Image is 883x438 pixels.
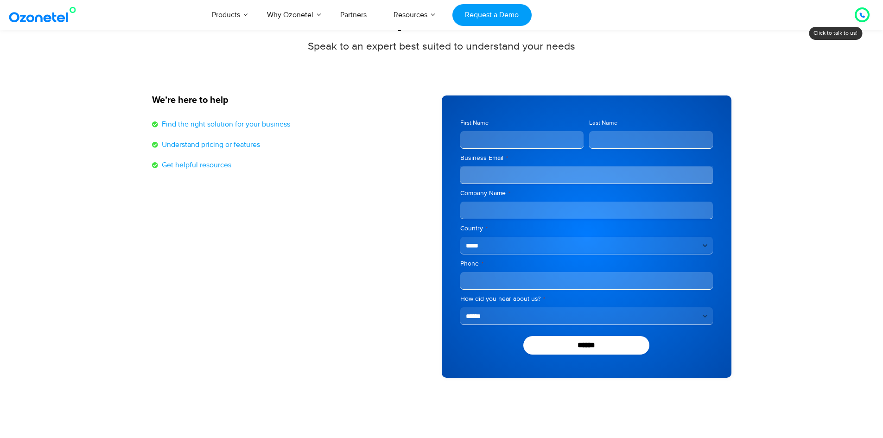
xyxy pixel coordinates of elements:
a: Request a Demo [452,4,532,26]
span: Find the right solution for your business [159,119,290,130]
span: Get helpful resources [159,159,231,171]
label: Phone [460,259,713,268]
h5: We’re here to help [152,95,432,105]
label: Business Email [460,153,713,163]
label: Company Name [460,189,713,198]
span: Understand pricing or features [159,139,260,150]
label: First Name [460,119,584,127]
span: Speak to an expert best suited to understand your needs [308,40,575,53]
label: Country [460,224,713,233]
label: Last Name [589,119,713,127]
label: How did you hear about us? [460,294,713,304]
